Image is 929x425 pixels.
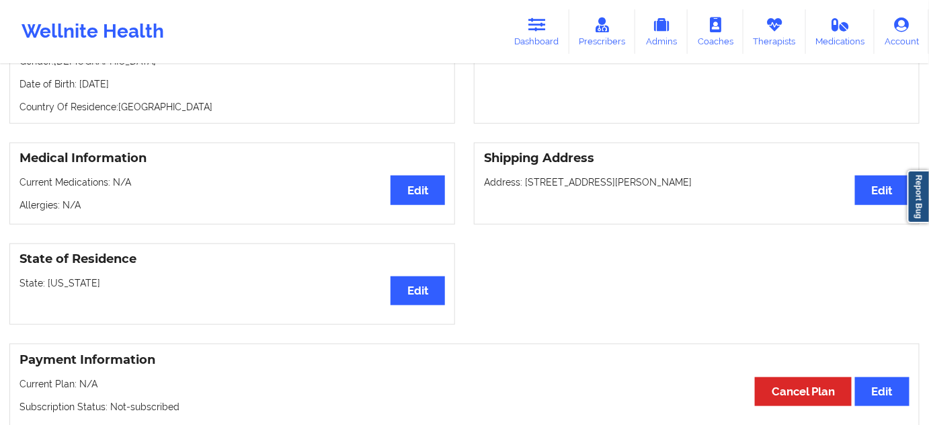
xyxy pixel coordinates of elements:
[875,9,929,54] a: Account
[635,9,688,54] a: Admins
[569,9,636,54] a: Prescribers
[19,276,445,290] p: State: [US_STATE]
[855,176,910,204] button: Edit
[19,377,910,391] p: Current Plan: N/A
[19,352,910,368] h3: Payment Information
[19,400,910,414] p: Subscription Status: Not-subscribed
[19,176,445,189] p: Current Medications: N/A
[391,176,445,204] button: Edit
[688,9,743,54] a: Coaches
[505,9,569,54] a: Dashboard
[19,198,445,212] p: Allergies: N/A
[755,377,852,406] button: Cancel Plan
[907,170,929,223] a: Report Bug
[855,377,910,406] button: Edit
[19,151,445,166] h3: Medical Information
[484,176,910,189] p: Address: [STREET_ADDRESS][PERSON_NAME]
[806,9,875,54] a: Medications
[743,9,806,54] a: Therapists
[19,77,445,91] p: Date of Birth: [DATE]
[391,276,445,305] button: Edit
[484,151,910,166] h3: Shipping Address
[19,100,445,114] p: Country Of Residence: [GEOGRAPHIC_DATA]
[19,252,445,267] h3: State of Residence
